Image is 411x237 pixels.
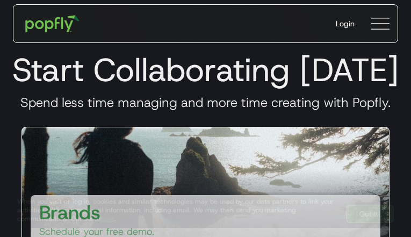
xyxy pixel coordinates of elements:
h3: Spend less time managing and more time creating with Popfly. [9,95,402,111]
div: When you visit or log in, cookies and similar technologies may be used by our data partners to li... [17,197,337,223]
a: home [18,8,87,40]
div: Login [336,18,355,29]
a: Login [327,10,363,38]
h1: Start Collaborating [DATE] [9,51,402,89]
a: here [101,214,114,223]
a: Got It! [346,205,394,223]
